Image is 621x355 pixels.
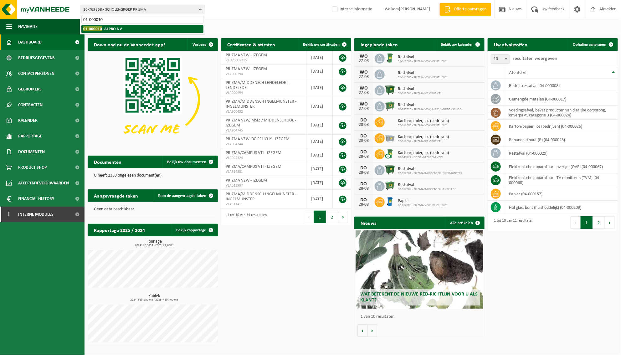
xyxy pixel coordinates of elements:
span: Ophaling aanvragen [573,43,606,47]
div: DO [357,198,370,203]
button: 2 [326,211,338,223]
a: Bekijk uw certificaten [298,38,351,51]
h2: Certificaten & attesten [221,38,281,50]
div: DO [357,182,370,187]
span: 02-012002 - PRIZMA/MIDDENSCH LENDELEDE [398,188,456,191]
span: Wat betekent de nieuwe RED-richtlijn voor u als klant? [360,292,478,303]
h2: Uw afvalstoffen [488,38,534,50]
span: 02-012003 - PRIZMA VZW- DE PELICHY [398,60,447,64]
span: Documenten [18,144,45,160]
span: PRIZMA VZW - IZEGEM [226,53,267,58]
p: U heeft 2359 ongelezen document(en). [94,173,212,178]
span: 10-747323 - PRIZMA VZW, MSIZ / MIDDENSCHOOL [398,108,463,111]
span: Financial History [18,191,54,207]
span: VLA613997 [226,183,301,188]
span: I [6,207,12,222]
span: Bekijk uw certificaten [303,43,340,47]
img: WB-0240-CU [385,148,395,159]
h2: Download nu de Vanheede+ app! [88,38,171,50]
button: Verberg [187,38,217,51]
span: PRIZMA/CAMPUS VTI - IZEGEM [226,151,281,155]
td: [DATE] [306,162,333,176]
span: Contactpersonen [18,66,54,81]
span: VLA900432 [226,109,301,114]
td: [DATE] [306,97,333,116]
span: Karton/papier, los (bedrijven) [398,119,449,124]
span: VLA611411 [226,202,301,207]
td: [DATE] [306,148,333,162]
span: 10 [491,54,510,64]
div: 28-08 [357,187,370,191]
span: 2024: 22,385 t - 2025: 21,630 t [91,244,218,247]
a: Offerte aanvragen [439,3,491,16]
div: 28-08 [357,123,370,127]
div: WO [357,102,370,107]
button: 1 [581,216,593,229]
div: WO [357,86,370,91]
span: Gebruikers [18,81,42,97]
span: Bekijk uw documenten [167,160,206,164]
td: elektronische apparatuur - overige (OVE) (04-000067) [504,160,618,173]
span: PRIZMA VZW, MSIZ / MIDDENSCHOOL - IZEGEM [226,118,296,128]
span: PRIZMA/MIDDENSCH INGELMUNSTER - INGELMUNSTER [226,99,296,109]
a: Bekijk uw kalender [436,38,484,51]
span: Interne modules [18,207,54,222]
img: WB-0660-HPE-GN-01 [385,180,395,191]
span: Bekijk uw kalender [441,43,473,47]
h3: Kubiek [91,294,218,301]
span: PRIZMA VZW- DE PELICHY - IZEGEM [226,137,290,141]
div: DO [357,150,370,155]
a: Wat betekent de nieuwe RED-richtlijn voor u als klant? [356,230,483,309]
span: 02-012004 - PRIZMA/CAMPUS VTI [398,92,441,95]
td: gemengde metalen (04-000017) [504,92,618,106]
span: 2024: 683,880 m3 - 2025: 415,400 m3 [91,298,218,301]
a: Toon de aangevraagde taken [153,189,217,202]
span: RED25002215 [226,58,301,63]
span: Acceptatievoorwaarden [18,175,69,191]
span: VLA904745 [226,128,301,133]
div: WO [357,70,370,75]
button: Next [338,211,348,223]
button: Previous [571,216,581,229]
td: [DATE] [306,64,333,78]
span: VLA900794 [226,72,301,77]
span: PRIZMA/CAMPUS VTI - IZEGEM [226,164,281,169]
img: WB-1100-HPE-GN-01 [385,164,395,175]
button: 1 [314,211,326,223]
span: VLA614231 [226,169,301,174]
button: Volgende [367,324,377,337]
button: 2 [593,216,605,229]
span: Kalender [18,113,38,128]
span: PRIZMA/MIDDENSCH LENDELEDE - LENDELEDE [226,80,288,90]
h2: Documenten [88,156,128,168]
p: Geen data beschikbaar. [94,207,212,212]
img: WB-0660-HPE-GN-01 [385,100,395,111]
span: VLA904744 [226,142,301,147]
div: 28-08 [357,203,370,207]
td: papier (04-000157) [504,187,618,201]
td: hol glas, bont (huishoudelijk) (04-000209) [504,201,618,214]
td: [DATE] [306,116,333,135]
span: Karton/papier, los (bedrijven) [398,135,449,140]
strong: [PERSON_NAME] [399,7,430,12]
input: Zoeken naar gekoppelde vestigingen [81,16,203,23]
td: [DATE] [306,135,333,148]
span: Restafval [398,183,456,188]
td: [DATE] [306,176,333,190]
div: DO [357,134,370,139]
td: karton/papier, los (bedrijven) (04-000026) [504,120,618,133]
span: Afvalstof [509,70,527,75]
span: Restafval [398,71,447,76]
img: Download de VHEPlus App [88,51,218,148]
td: [DATE] [306,51,333,64]
span: 02-012003 - PRIZMA VZW- DE PELICHY [398,124,449,127]
span: 10-949127 - DE ZONNEBLOEM VZW [398,156,449,159]
span: Navigatie [18,19,38,34]
span: Offerte aanvragen [452,6,488,13]
span: Restafval [398,55,447,60]
span: PRIZMA VZW - IZEGEM [226,178,267,183]
span: Product Shop [18,160,47,175]
td: bedrijfsrestafval (04-000008) [504,79,618,92]
strong: - ALPRO NV [83,26,122,31]
span: PRIZMA/MIDDENSCH INGELMUNSTER - INGELMUNSTER [226,192,296,202]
